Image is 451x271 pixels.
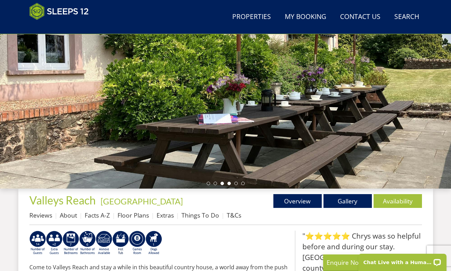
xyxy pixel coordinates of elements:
[98,196,183,206] span: -
[282,9,329,25] a: My Booking
[29,193,98,207] a: Valleys Reach
[85,211,110,219] a: Facts A-Z
[327,258,430,267] p: Enquire Now
[112,231,129,255] img: AD_4nXcpX5uDwed6-YChlrI2BYOgXwgg3aqYHOhRm0XfZB-YtQW2NrmeCr45vGAfVKUq4uWnc59ZmEsEzoF5o39EWARlT1ewO...
[60,211,77,219] a: About
[181,211,219,219] a: Things To Do
[101,196,183,206] a: [GEOGRAPHIC_DATA]
[392,9,422,25] a: Search
[157,211,174,219] a: Extras
[63,231,79,255] img: AD_4nXfpvCopSjPgFbrTpZ4Gb7z5vnaH8jAbqJolZQMpS62V5cqRSJM9TeuVSL7bGYE6JfFcU1DuF4uSwvi9kHIO1tFmPipW4...
[129,231,145,255] img: AD_4nXdrZMsjcYNLGsKuA84hRzvIbesVCpXJ0qqnwZoX5ch9Zjv73tWe4fnFRs2gJ9dSiUubhZXckSJX_mqrZBmYExREIfryF...
[374,194,422,208] a: Availability
[118,211,149,219] a: Floor Plans
[96,231,112,255] img: AD_4nXeWXf5CYyYrFc2VFuFRE3vXbeqyx2iQbxMRQvqx9twdeygsMA4-OYo-pu-P8imKQXFkymwQ2Un07Tll7NErWBF8IkoNy...
[46,231,63,255] img: AD_4nXeP6WuvG491uY6i5ZIMhzz1N248Ei-RkDHdxvvjTdyF2JXhbvvI0BrTCyeHgyWBEg8oAgd1TvFQIsSlzYPCTB7K21VoI...
[337,9,383,25] a: Contact Us
[29,211,52,219] a: Reviews
[29,193,96,207] span: Valleys Reach
[79,231,96,255] img: AD_4nXcXNpYDZXOBbgKRPEBCaCiOIsoVeJcYnRY4YZ47RmIfjOLfmwdYBtQTxcKJd6HVFC_WLGi2mB_1lWquKfYs6Lp6-6TPV...
[29,3,89,20] img: Sleeps 12
[26,24,98,30] iframe: Customer reviews powered by Trustpilot
[145,231,162,255] img: AD_4nXeEipi_F3q1Yj6bZlze3jEsUK6_7_3WtbLY1mWTnHN9JZSYYFCQEDZx02JbD7SocKMjZ8qjPHIa5G67Ebl9iTbBrBR15...
[323,194,372,208] a: Gallery
[273,194,322,208] a: Overview
[29,231,46,255] img: AD_4nXdcQ9KvtZsQ62SDWVQl1bwDTl-yPG6gEIUNbwyrGIsgZo60KRjE4_zywAtQnfn2alr58vaaTkMQrcaGqlbOWBhHpVbyA...
[229,9,274,25] a: Properties
[227,211,241,219] a: T&Cs
[354,249,451,271] iframe: LiveChat chat widget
